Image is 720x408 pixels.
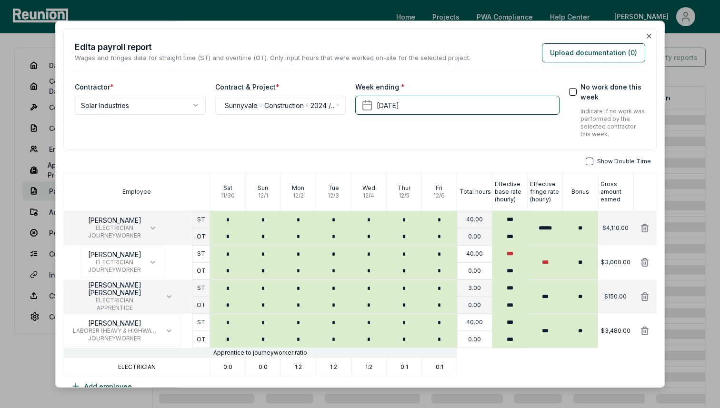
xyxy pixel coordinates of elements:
p: OT [197,268,206,275]
p: Fri [436,185,442,192]
p: Total hours [460,189,491,196]
span: ELECTRICIAN [71,297,158,305]
p: 40.00 [466,216,483,224]
p: 0.00 [468,233,481,241]
p: 12 / 3 [328,192,339,200]
p: 40.00 [466,250,483,258]
p: 0.00 [468,268,481,275]
p: ST [197,216,205,224]
span: ELECTRICIAN [88,259,141,267]
p: 1:2 [365,364,372,371]
p: 3.00 [468,285,481,292]
p: Effective fringe rate (hourly) [530,181,562,204]
p: 0:0 [259,364,268,371]
p: 0:0 [223,364,232,371]
button: Add employee [63,377,140,396]
p: Gross amount earned [600,181,633,204]
label: Contractor [75,82,114,92]
p: [PERSON_NAME] [PERSON_NAME] [71,282,158,297]
p: $3,480.00 [601,328,630,335]
p: OT [197,336,206,344]
p: 12 / 4 [363,192,374,200]
span: JOURNEYWORKER [88,232,141,240]
span: APPRENTICE [71,305,158,312]
span: ELECTRICIAN [88,225,141,232]
p: Bonus [571,189,589,196]
p: ST [197,250,205,258]
p: 0:1 [436,364,443,371]
p: ST [197,285,205,292]
p: 12 / 6 [433,192,445,200]
p: Thur [398,185,410,192]
p: OT [197,302,206,309]
p: 11 / 30 [220,192,235,200]
p: Wed [362,185,375,192]
p: Effective base rate (hourly) [495,181,527,204]
p: $150.00 [604,293,627,301]
span: LABORER (HEAVY & HIGHWAY) - GROUP 1 [71,328,158,335]
p: OT [197,233,206,241]
p: Sun [258,185,268,192]
p: 0:1 [400,364,408,371]
h2: Edit a payroll report [75,40,470,53]
p: [PERSON_NAME] [71,320,158,328]
p: 0.00 [468,302,481,309]
p: 1:2 [295,364,302,371]
p: [PERSON_NAME] [88,251,141,259]
p: 12 / 2 [293,192,304,200]
p: Employee [122,189,151,196]
p: Mon [292,185,304,192]
span: Show Double Time [597,158,651,166]
label: Week ending [355,82,405,92]
button: Upload documentation (0) [542,43,645,62]
span: JOURNEYWORKER [88,267,141,274]
p: Wages and fringes data for straight time (ST) and overtime (OT). Only input hours that were worke... [75,53,470,63]
p: [PERSON_NAME] [88,217,141,225]
button: [DATE] [355,96,559,115]
p: Sat [223,185,232,192]
p: $4,110.00 [602,225,629,232]
p: 1:2 [330,364,337,371]
p: $3,000.00 [601,259,630,267]
p: ST [197,319,205,327]
p: 0.00 [468,336,481,344]
p: ELECTRICIAN [118,364,156,371]
p: 12 / 5 [399,192,410,200]
label: No work done this week [580,82,645,102]
p: 12 / 1 [258,192,268,200]
p: Apprentice to journeyworker ratio [213,349,307,357]
p: 40.00 [466,319,483,327]
p: Tue [328,185,339,192]
span: JOURNEYWORKER [71,335,158,343]
label: Contract & Project [215,82,280,92]
p: Indicate if no work was performed by the selected contractor this week. [580,108,645,139]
